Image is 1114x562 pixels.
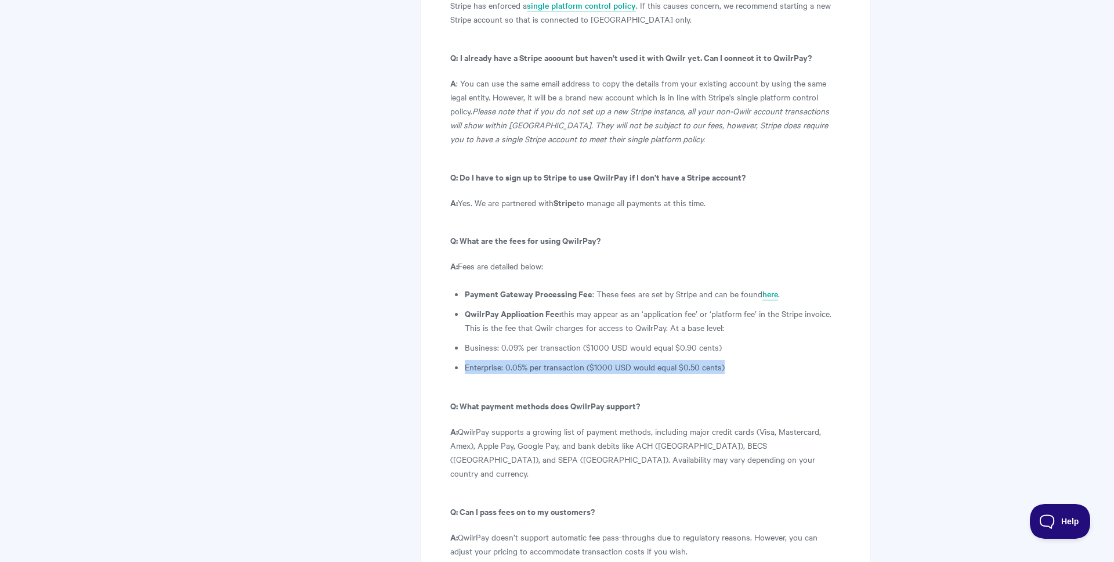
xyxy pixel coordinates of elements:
[450,530,841,558] p: QwilrPay doesn’t support automatic fee pass-throughs due to regulatory reasons. However, you can ...
[450,260,458,272] b: A:
[450,171,746,183] b: Q: Do I have to sign up to Stripe to use QwilrPay if I don’t have a Stripe account?
[450,76,841,146] p: : You can use the same email address to copy the details from your existing account by using the ...
[450,531,458,543] b: A:
[465,307,841,334] li: this may appear as an ‘application fee’ or ‘platform fee’ in the Stripe invoice. This is the fee ...
[450,105,829,145] i: Please note that if you do not set up a new Stripe instance, all your non-Qwilr account transacti...
[450,424,841,480] p: QwilrPay supports a growing list of payment methods, including major credit cards (Visa, Masterca...
[465,287,841,301] li: : These fees are set by Stripe and can be found .
[450,196,458,208] b: A:
[450,51,458,63] b: Q:
[450,505,595,517] b: Q: Can I pass fees on to my customers?
[465,360,841,374] li: Enterprise: 0.05% per transaction ($1000 USD would equal $0.50 cents)
[450,77,456,89] b: A
[460,51,812,63] b: I already have a Stripe account but haven't used it with Qwilr yet. Can I connect it to QwilrPay?
[450,399,640,412] b: Q: What payment methods does QwilrPay support?
[554,196,577,208] b: Stripe
[1030,504,1091,539] iframe: Toggle Customer Support
[450,425,458,437] b: A:
[762,288,778,301] a: here
[450,234,601,246] b: Q: What are the fees for using QwilrPay?
[465,340,841,354] li: Business: 0.09% per transaction ($1000 USD would equal $0.90 cents)
[450,259,841,273] p: Fees are detailed below:
[450,196,841,210] p: Yes. We are partnered with to manage all payments at this time.
[465,307,561,319] strong: QwilrPay Application Fee:
[465,287,592,300] b: Payment Gateway Processing Fee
